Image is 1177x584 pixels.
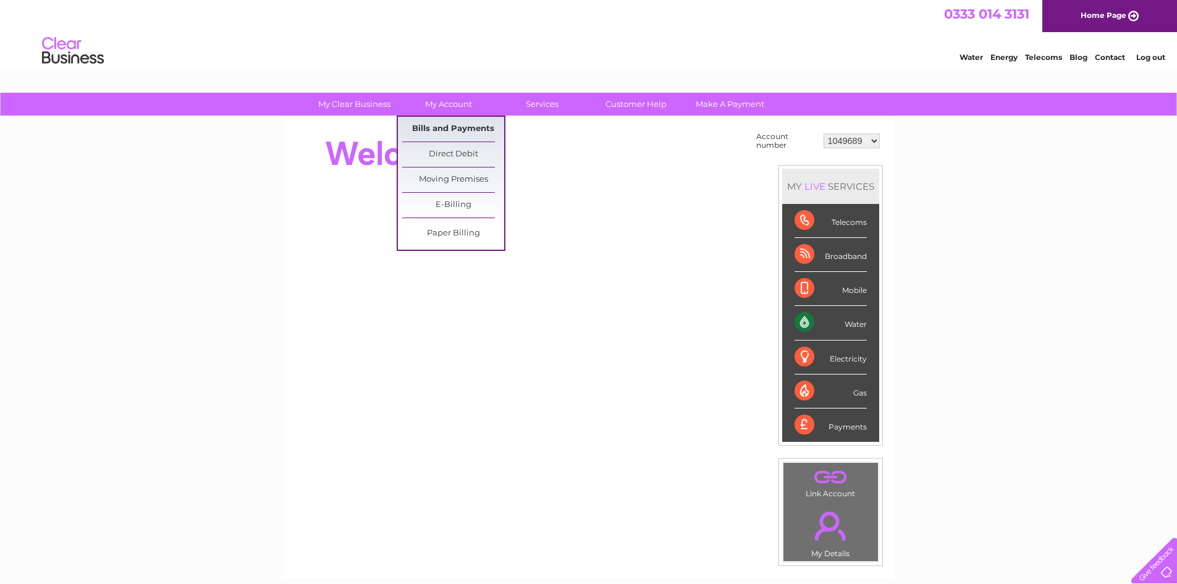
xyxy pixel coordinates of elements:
[1025,53,1062,62] a: Telecoms
[795,341,867,375] div: Electricity
[402,117,504,142] a: Bills and Payments
[679,93,781,116] a: Make A Payment
[303,93,405,116] a: My Clear Business
[787,504,875,548] a: .
[795,238,867,272] div: Broadband
[1136,53,1165,62] a: Log out
[990,53,1018,62] a: Energy
[795,375,867,408] div: Gas
[297,7,881,60] div: Clear Business is a trading name of Verastar Limited (registered in [GEOGRAPHIC_DATA] No. 3667643...
[41,32,104,70] img: logo.png
[783,501,879,562] td: My Details
[491,93,593,116] a: Services
[795,306,867,340] div: Water
[753,129,821,153] td: Account number
[944,6,1029,22] a: 0333 014 3131
[402,221,504,246] a: Paper Billing
[783,462,879,501] td: Link Account
[402,193,504,218] a: E-Billing
[585,93,687,116] a: Customer Help
[402,167,504,192] a: Moving Premises
[960,53,983,62] a: Water
[782,169,879,204] div: MY SERVICES
[802,180,828,192] div: LIVE
[787,466,875,488] a: .
[402,142,504,167] a: Direct Debit
[1069,53,1087,62] a: Blog
[795,272,867,306] div: Mobile
[1095,53,1125,62] a: Contact
[795,408,867,442] div: Payments
[795,204,867,238] div: Telecoms
[397,93,499,116] a: My Account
